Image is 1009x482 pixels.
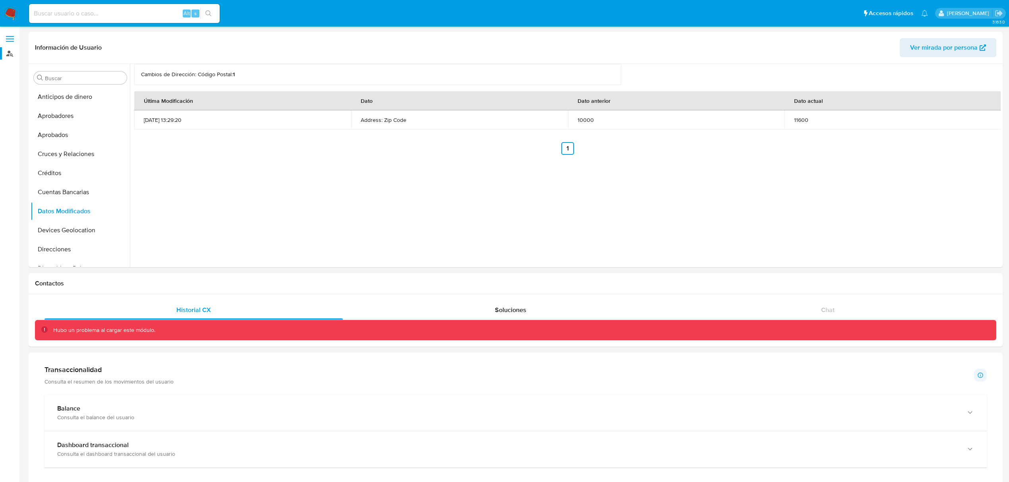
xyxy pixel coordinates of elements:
[29,8,220,19] input: Buscar usuario o caso...
[900,38,996,57] button: Ver mirada por persona
[31,125,130,145] button: Aprobados
[45,75,124,82] input: Buscar
[31,240,130,259] button: Direcciones
[785,110,1001,129] td: 11600
[351,91,568,110] th: Dato
[995,9,1003,17] a: Salir
[869,9,913,17] span: Accesos rápidos
[200,8,216,19] button: search-icon
[921,10,928,17] a: Notificaciones
[31,106,130,125] button: Aprobadores
[35,280,996,287] h1: Contactos
[176,305,211,314] span: Historial CX
[134,91,351,110] th: Última Modificación
[568,110,785,129] td: 10000
[31,183,130,202] button: Cuentas Bancarias
[821,305,835,314] span: Chat
[134,142,1001,155] nav: Paginación
[35,44,102,52] h1: Información de Usuario
[31,221,130,240] button: Devices Geolocation
[561,142,574,155] a: Ir a la página 1
[184,10,190,17] span: Alt
[194,10,197,17] span: s
[31,145,130,164] button: Cruces y Relaciones
[141,71,615,78] p: Cambios de Dirección: Código Postal :
[495,305,526,314] span: Soluciones
[31,87,130,106] button: Anticipos de dinero
[351,110,568,129] td: Address: Zip Code
[31,259,130,278] button: Dispositivos Point
[910,38,978,57] span: Ver mirada por persona
[53,326,155,334] p: Hubo un problema al cargar este módulo.
[144,116,342,123] p: [DATE] 13:29:20
[568,91,785,110] th: Dato anterior
[31,164,130,183] button: Créditos
[31,202,130,221] button: Datos Modificados
[233,70,235,78] b: 1
[785,91,1001,110] th: Dato actual
[947,10,992,17] p: federico.dibella@mercadolibre.com
[37,75,43,81] button: Buscar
